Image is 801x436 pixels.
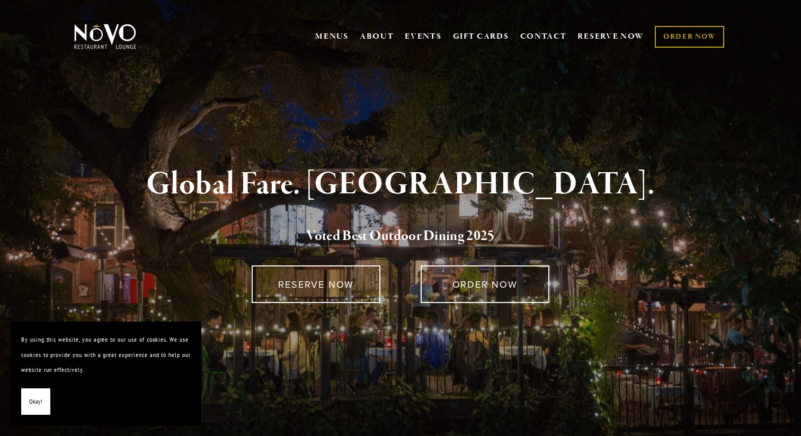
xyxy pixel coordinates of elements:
a: RESERVE NOW [252,265,380,303]
a: ORDER NOW [421,265,549,303]
button: Okay! [21,388,50,415]
a: ORDER NOW [655,26,724,48]
a: CONTACT [520,26,567,47]
a: Voted Best Outdoor Dining 202 [306,227,487,247]
a: EVENTS [405,31,441,42]
a: RESERVE NOW [577,26,644,47]
img: Novo Restaurant &amp; Lounge [72,23,138,50]
a: ABOUT [360,31,394,42]
h2: 5 [92,225,709,247]
strong: Global Fare. [GEOGRAPHIC_DATA]. [146,164,654,204]
span: Okay! [29,394,42,410]
a: MENUS [315,31,349,42]
section: Cookie banner [11,322,201,425]
p: By using this website, you agree to our use of cookies. We use cookies to provide you with a grea... [21,332,191,378]
a: GIFT CARDS [453,26,509,47]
